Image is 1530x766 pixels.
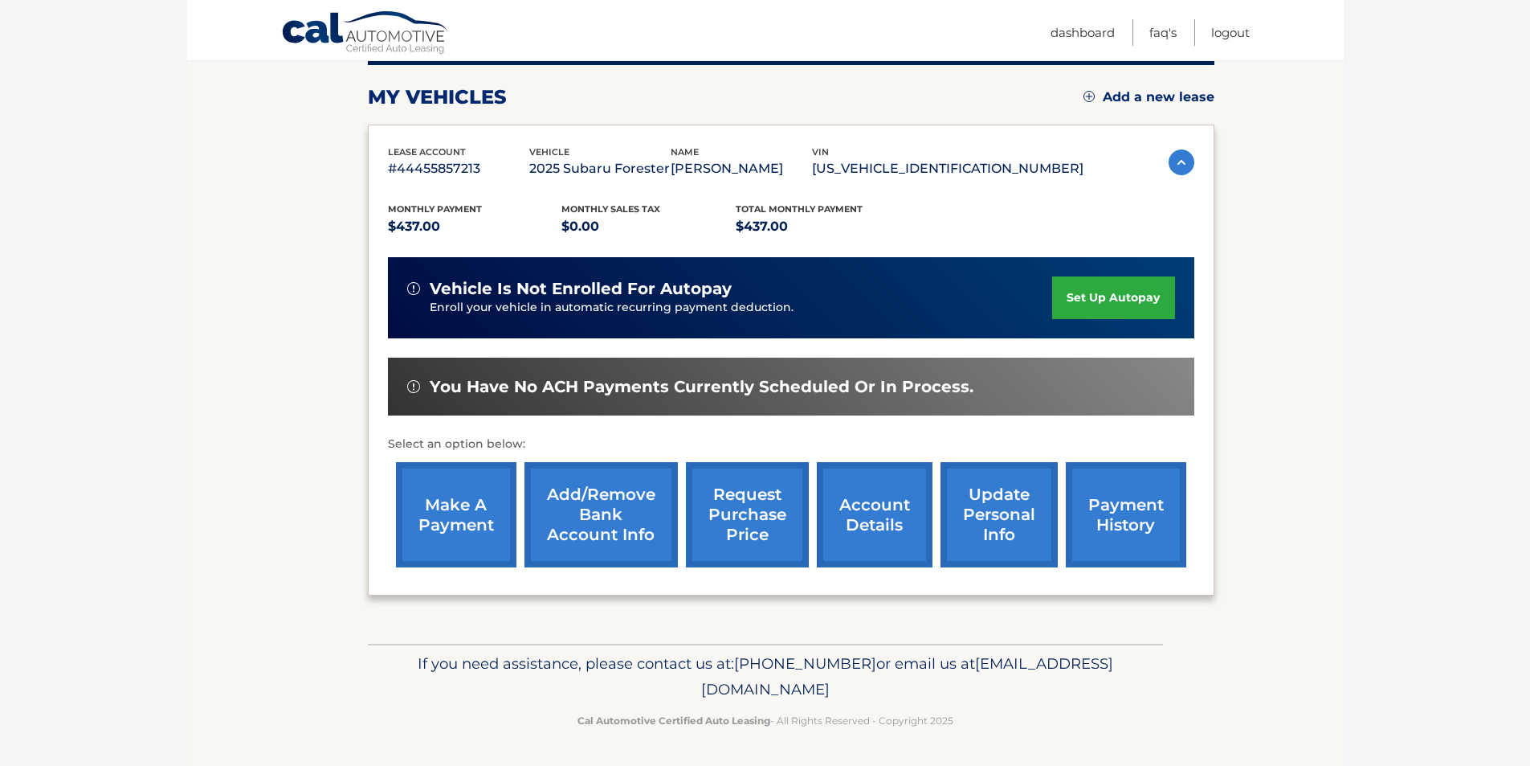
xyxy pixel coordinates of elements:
a: payment history [1066,462,1186,567]
a: Logout [1211,19,1250,46]
p: Select an option below: [388,435,1194,454]
p: $437.00 [388,215,562,238]
a: Dashboard [1051,19,1115,46]
img: alert-white.svg [407,282,420,295]
a: set up autopay [1052,276,1174,319]
img: accordion-active.svg [1169,150,1194,175]
h2: my vehicles [368,85,507,109]
a: account details [817,462,932,567]
p: [PERSON_NAME] [671,158,812,180]
span: vehicle [529,146,569,158]
span: You have no ACH payments currently scheduled or in process. [430,377,973,397]
img: add.svg [1083,91,1095,102]
p: $0.00 [561,215,736,238]
a: request purchase price [686,462,809,567]
span: Monthly Payment [388,203,482,215]
span: vehicle is not enrolled for autopay [430,279,732,299]
a: make a payment [396,462,516,567]
span: Total Monthly Payment [736,203,863,215]
span: name [671,146,699,158]
a: FAQ's [1149,19,1177,46]
p: Enroll your vehicle in automatic recurring payment deduction. [430,299,1053,317]
p: #44455857213 [388,158,529,180]
span: Monthly sales Tax [561,203,660,215]
span: lease account [388,146,466,158]
p: [US_VEHICLE_IDENTIFICATION_NUMBER] [812,158,1083,180]
img: alert-white.svg [407,380,420,393]
span: vin [812,146,829,158]
span: [PHONE_NUMBER] [734,654,876,673]
p: 2025 Subaru Forester [529,158,671,180]
a: Add/Remove bank account info [524,462,678,567]
p: If you need assistance, please contact us at: or email us at [378,651,1153,703]
p: $437.00 [736,215,910,238]
span: [EMAIL_ADDRESS][DOMAIN_NAME] [701,654,1113,698]
a: Add a new lease [1083,89,1214,105]
p: - All Rights Reserved - Copyright 2025 [378,712,1153,729]
strong: Cal Automotive Certified Auto Leasing [577,715,770,727]
a: update personal info [940,462,1058,567]
a: Cal Automotive [281,10,450,57]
